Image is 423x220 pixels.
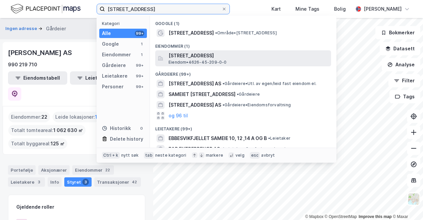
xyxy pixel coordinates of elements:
div: 99+ [135,84,144,89]
div: 1 [139,41,144,47]
div: Eiendommer [102,51,131,59]
span: • [222,102,224,107]
div: 99+ [135,31,144,36]
div: Google (1) [150,16,336,28]
div: Bolig [334,5,346,13]
div: [PERSON_NAME] [364,5,402,13]
div: Mine Tags [295,5,319,13]
div: Aksjonærer [38,165,70,175]
span: Gårdeiere • Eiendomsforvaltning [222,102,291,108]
div: 1 [139,52,144,57]
div: Totalt tomteareal : [8,125,86,136]
span: • [221,146,223,151]
div: Leide lokasjoner : [53,112,100,122]
div: markere [206,153,223,158]
button: Datasett [380,42,420,55]
div: Delete history [110,135,143,143]
div: Transaksjoner [94,177,141,187]
span: Leietaker • Oppføring av bygninger [221,146,295,152]
div: Kontrollprogram for chat [390,188,423,220]
span: [STREET_ADDRESS] [169,29,214,37]
div: Info [48,177,62,187]
button: Tags [389,90,420,103]
span: B&B ENTREPRENØR AS [169,145,220,153]
span: Gårdeiere • Utl. av egen/leid fast eiendom el. [222,81,316,86]
span: • [222,81,224,86]
span: 1 062 630 ㎡ [53,126,83,134]
div: 99+ [135,73,144,79]
div: 42 [131,179,138,185]
span: [STREET_ADDRESS] [169,52,328,60]
div: tab [144,152,154,159]
span: 22 [41,113,47,121]
div: esc [250,152,260,159]
div: Leietakere (99+) [150,121,336,133]
div: Personer [102,83,124,91]
span: 1 [95,113,97,121]
button: Filter [388,74,420,87]
div: Historikk [102,124,131,132]
button: Bokmerker [375,26,420,39]
span: Eiendom • 4626-45-209-0-0 [169,60,227,65]
div: velg [235,153,244,158]
div: Leietakere [102,72,128,80]
div: Alle [102,29,111,37]
button: Analyse [382,58,420,71]
div: [PERSON_NAME] AS [8,47,73,58]
div: Styret [64,177,92,187]
input: Søk på adresse, matrikkel, gårdeiere, leietakere eller personer [105,4,221,14]
span: Leietaker [268,136,290,141]
span: Gårdeiere [237,92,260,97]
div: 0 [139,126,144,131]
span: • [237,92,239,97]
div: nytt søk [121,153,139,158]
div: Eiendommer (1) [150,38,336,50]
button: Eiendomstabell [8,71,67,85]
div: 22 [104,167,111,173]
div: Gårdeiere (99+) [150,66,336,78]
div: 3 [82,179,89,185]
div: Kart [271,5,281,13]
div: Leietakere [8,177,45,187]
div: Eiendommer [72,165,114,175]
span: EBBESVIKFJELLET SAMEIE 10, 12 ,14 A OG B [169,134,267,142]
iframe: Chat Widget [390,188,423,220]
div: 990 219 710 [8,61,37,69]
div: 99+ [135,63,144,68]
img: logo.f888ab2527a4732fd821a326f86c7f29.svg [11,3,81,15]
div: Eiendommer : [8,112,50,122]
span: • [215,30,217,35]
div: Portefølje [8,165,36,175]
span: Område • [STREET_ADDRESS] [215,30,277,36]
div: Gjeldende roller [16,203,54,211]
span: [STREET_ADDRESS] AS [169,80,221,88]
a: OpenStreetMap [325,214,357,219]
div: Gårdeiere [102,61,126,69]
div: avbryt [261,153,275,158]
button: og 96 til [169,112,188,120]
span: [STREET_ADDRESS] AS [169,101,221,109]
span: 125 ㎡ [51,140,65,148]
a: Improve this map [359,214,392,219]
div: Gårdeier [46,25,66,33]
div: Kategori [102,21,147,26]
span: • [268,136,270,141]
span: SAMEIET [STREET_ADDRESS] [169,90,235,98]
div: Google [102,40,119,48]
div: neste kategori [155,153,187,158]
button: Ingen adresse [5,25,38,32]
div: Totalt byggareal : [8,138,67,149]
button: Leietakertabell [70,71,129,85]
div: 3 [36,179,42,185]
div: Ctrl + k [102,152,120,159]
a: Mapbox [305,214,323,219]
